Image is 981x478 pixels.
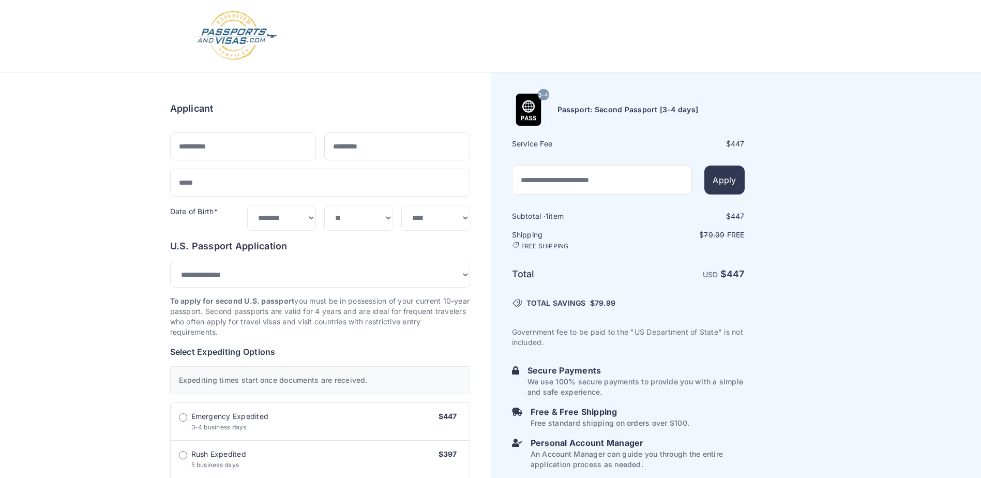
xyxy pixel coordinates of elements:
[170,366,470,394] div: Expediting times start once documents are received.
[595,298,615,307] span: 79.99
[512,94,545,126] img: Product Name
[557,104,699,115] h6: Passport: Second Passport [3-4 days]
[546,212,549,220] span: 1
[538,88,548,102] span: 3-4
[521,242,569,250] span: FREE SHIPPING
[170,296,470,337] p: you must be in possession of your current 10-year passport. Second passports are valid for 4 year...
[170,101,214,116] h6: Applicant
[720,268,745,279] strong: $
[590,298,615,308] span: $
[191,461,239,469] span: 5 business days
[191,411,269,422] span: Emergency Expedited
[527,364,745,377] h6: Secure Payments
[170,296,295,305] strong: To apply for second U.S. passport
[170,239,470,253] h6: U.S. Passport Application
[731,212,745,220] span: 447
[629,211,745,221] div: $
[170,207,218,216] label: Date of Birth*
[531,449,745,470] p: An Account Manager can guide you through the entire application process as needed.
[512,139,627,149] h6: Service Fee
[703,270,718,279] span: USD
[439,412,457,421] span: $447
[629,230,745,240] p: $
[629,139,745,149] div: $
[704,166,744,195] button: Apply
[191,423,247,431] span: 3-4 business days
[512,267,627,281] h6: Total
[704,230,725,239] span: 79.99
[439,450,457,458] span: $397
[196,10,278,62] img: Logo
[531,406,689,418] h6: Free & Free Shipping
[512,211,627,221] h6: Subtotal · item
[727,230,745,239] span: Free
[512,230,627,250] h6: Shipping
[531,418,689,428] p: Free standard shipping on orders over $100.
[512,327,745,348] p: Government fee to be paid to the "US Department of State" is not included.
[727,268,745,279] span: 447
[170,346,470,358] h6: Select Expediting Options
[531,437,745,449] h6: Personal Account Manager
[731,139,745,148] span: 447
[527,377,745,397] p: We use 100% secure payments to provide you with a simple and safe experience.
[526,298,586,308] span: TOTAL SAVINGS
[191,449,246,459] span: Rush Expedited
